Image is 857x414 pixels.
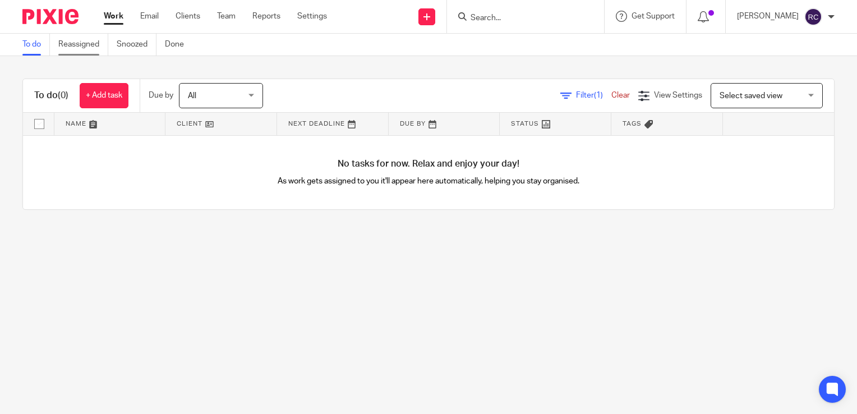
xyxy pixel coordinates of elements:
[149,90,173,101] p: Due by
[623,121,642,127] span: Tags
[252,11,280,22] a: Reports
[737,11,799,22] p: [PERSON_NAME]
[804,8,822,26] img: svg%3E
[469,13,570,24] input: Search
[58,91,68,100] span: (0)
[22,34,50,56] a: To do
[654,91,702,99] span: View Settings
[297,11,327,22] a: Settings
[611,91,630,99] a: Clear
[720,92,782,100] span: Select saved view
[22,9,79,24] img: Pixie
[576,91,611,99] span: Filter
[176,11,200,22] a: Clients
[217,11,236,22] a: Team
[34,90,68,102] h1: To do
[165,34,192,56] a: Done
[23,158,834,170] h4: No tasks for now. Relax and enjoy your day!
[140,11,159,22] a: Email
[632,12,675,20] span: Get Support
[117,34,156,56] a: Snoozed
[226,176,632,187] p: As work gets assigned to you it'll appear here automatically, helping you stay organised.
[594,91,603,99] span: (1)
[58,34,108,56] a: Reassigned
[188,92,196,100] span: All
[80,83,128,108] a: + Add task
[104,11,123,22] a: Work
